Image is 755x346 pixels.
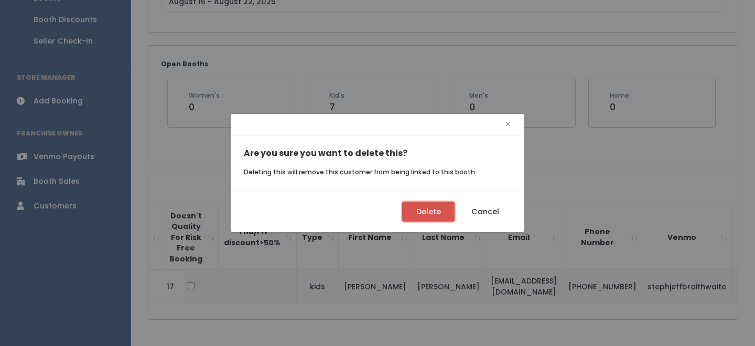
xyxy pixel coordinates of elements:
button: Delete [402,202,455,222]
button: Cancel [459,202,511,222]
small: Deleting this will remove this customer from being linked to this booth [244,167,475,176]
button: Close [504,116,511,133]
h5: Are you sure you want to delete this? [244,149,511,158]
span: × [504,116,511,132]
